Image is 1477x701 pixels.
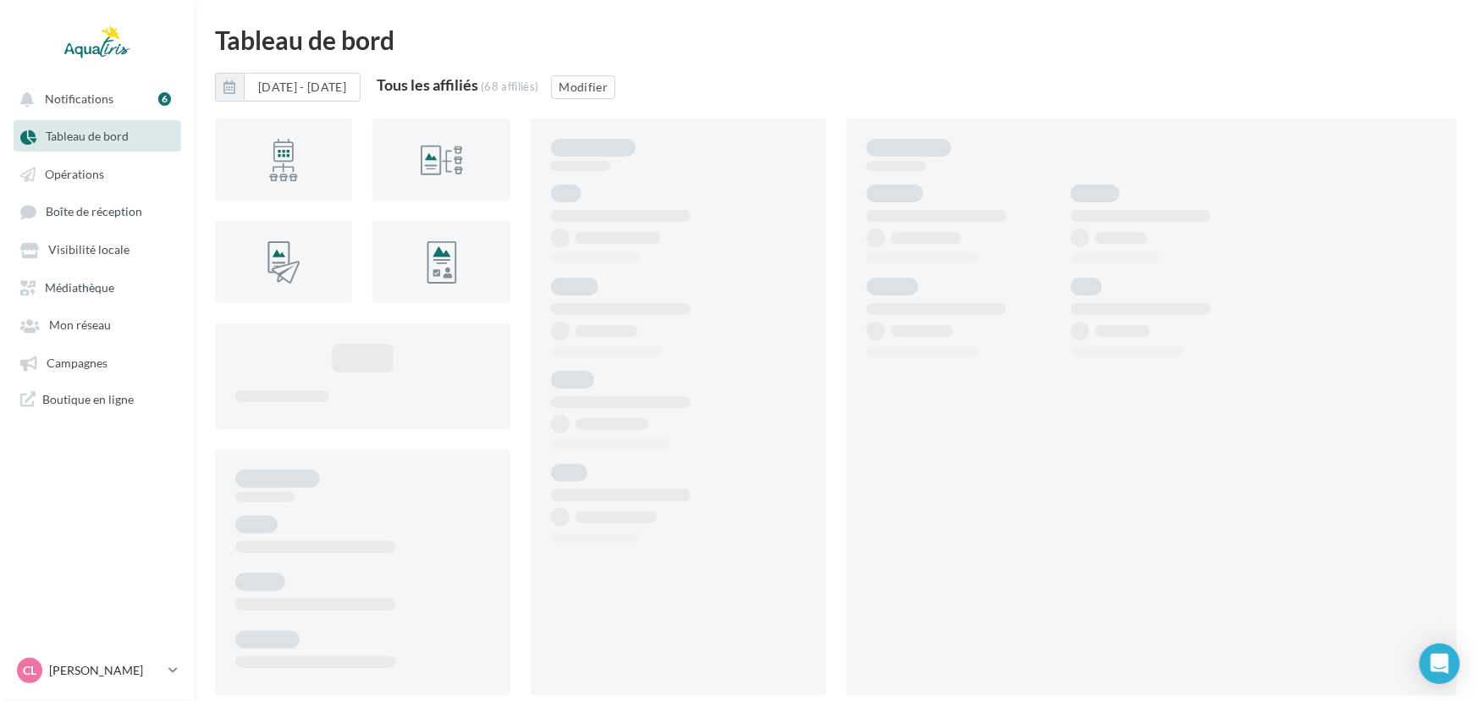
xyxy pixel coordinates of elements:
div: Tableau de bord [215,27,1457,52]
a: Campagnes [10,347,185,378]
span: Médiathèque [45,280,114,295]
a: Visibilité locale [10,234,185,264]
button: Notifications 6 [10,83,178,113]
div: Tous les affiliés [377,77,478,92]
span: CL [23,662,36,679]
span: Mon réseau [49,318,111,333]
p: [PERSON_NAME] [49,662,162,679]
span: Campagnes [47,356,107,370]
span: Opérations [45,167,104,181]
span: Tableau de bord [46,130,129,144]
span: Boutique en ligne [42,391,134,407]
div: (68 affiliés) [481,80,538,93]
a: Tableau de bord [10,120,185,151]
div: Open Intercom Messenger [1419,643,1460,684]
button: Modifier [551,75,615,99]
a: Mon réseau [10,309,185,339]
button: [DATE] - [DATE] [244,73,361,102]
a: Boîte de réception [10,196,185,227]
span: Visibilité locale [48,243,130,257]
span: Boîte de réception [46,205,142,219]
a: Boutique en ligne [10,384,185,414]
a: Médiathèque [10,272,185,302]
a: Opérations [10,158,185,189]
button: [DATE] - [DATE] [215,73,361,102]
a: CL [PERSON_NAME] [14,654,181,687]
span: Notifications [45,91,113,106]
div: 6 [158,92,171,106]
